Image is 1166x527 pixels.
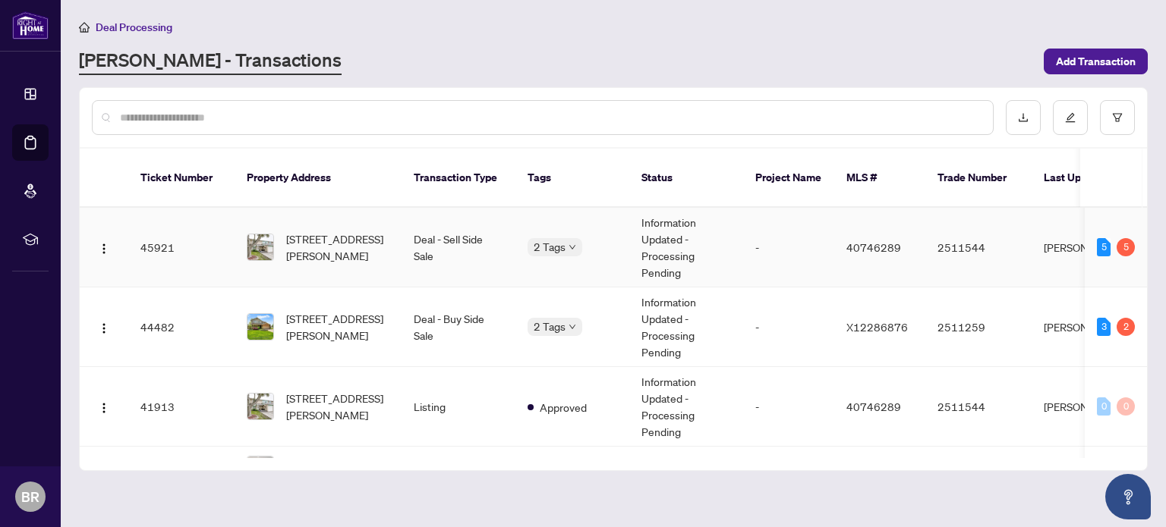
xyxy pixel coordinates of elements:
[1112,112,1123,123] span: filter
[1032,367,1146,447] td: [PERSON_NAME]
[1100,100,1135,135] button: filter
[925,149,1032,208] th: Trade Number
[1117,318,1135,336] div: 2
[1065,112,1076,123] span: edit
[1032,287,1146,367] td: [PERSON_NAME]
[98,322,110,334] img: Logo
[743,208,834,287] td: -
[247,314,273,340] img: thumbnail-img
[925,447,1032,493] td: 2504993
[92,457,116,482] button: Logo
[98,402,110,414] img: Logo
[1097,318,1111,336] div: 3
[402,208,515,287] td: Deal - Sell Side Sale
[402,149,515,208] th: Transaction Type
[12,11,49,39] img: logo
[98,243,110,255] img: Logo
[846,400,901,413] span: 40746289
[286,453,389,486] span: [STREET_ADDRESS][PERSON_NAME]
[569,323,576,331] span: down
[79,48,342,75] a: [PERSON_NAME] - Transactions
[92,315,116,339] button: Logo
[629,287,743,367] td: Information Updated - Processing Pending
[286,231,389,264] span: [STREET_ADDRESS][PERSON_NAME]
[96,20,172,34] span: Deal Processing
[540,399,587,416] span: Approved
[1032,208,1146,287] td: [PERSON_NAME]
[286,390,389,423] span: [STREET_ADDRESS][PERSON_NAME]
[92,235,116,259] button: Logo
[925,367,1032,447] td: 2511544
[1117,397,1135,416] div: 0
[629,149,743,208] th: Status
[21,486,39,507] span: BR
[629,367,743,447] td: Information Updated - Processing Pending
[402,287,515,367] td: Deal - Buy Side Sale
[1044,49,1148,74] button: Add Transaction
[286,310,389,343] span: [STREET_ADDRESS][PERSON_NAME]
[1018,112,1029,123] span: download
[743,367,834,447] td: -
[743,287,834,367] td: -
[92,394,116,419] button: Logo
[569,243,576,251] span: down
[247,456,273,482] img: thumbnail-img
[1053,100,1088,135] button: edit
[1105,474,1151,519] button: Open asap
[1006,100,1041,135] button: download
[128,208,235,287] td: 45921
[128,447,235,493] td: 31525
[925,208,1032,287] td: 2511544
[846,320,908,334] span: X12286876
[128,287,235,367] td: 44482
[1032,447,1146,493] td: [PERSON_NAME]
[247,394,273,419] img: thumbnail-img
[1117,238,1135,256] div: 5
[128,367,235,447] td: 41913
[247,234,273,260] img: thumbnail-img
[1097,397,1111,416] div: 0
[925,287,1032,367] td: 2511259
[834,149,925,208] th: MLS #
[534,318,566,335] span: 2 Tags
[79,22,90,33] span: home
[515,149,629,208] th: Tags
[629,447,743,493] td: -
[1097,238,1111,256] div: 5
[1056,49,1136,74] span: Add Transaction
[743,447,834,493] td: -
[402,367,515,447] td: Listing
[235,149,402,208] th: Property Address
[743,149,834,208] th: Project Name
[402,447,515,493] td: Deal - Sell Side Lease
[128,149,235,208] th: Ticket Number
[629,208,743,287] td: Information Updated - Processing Pending
[846,240,901,254] span: 40746289
[1032,149,1146,208] th: Last Updated By
[534,238,566,256] span: 2 Tags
